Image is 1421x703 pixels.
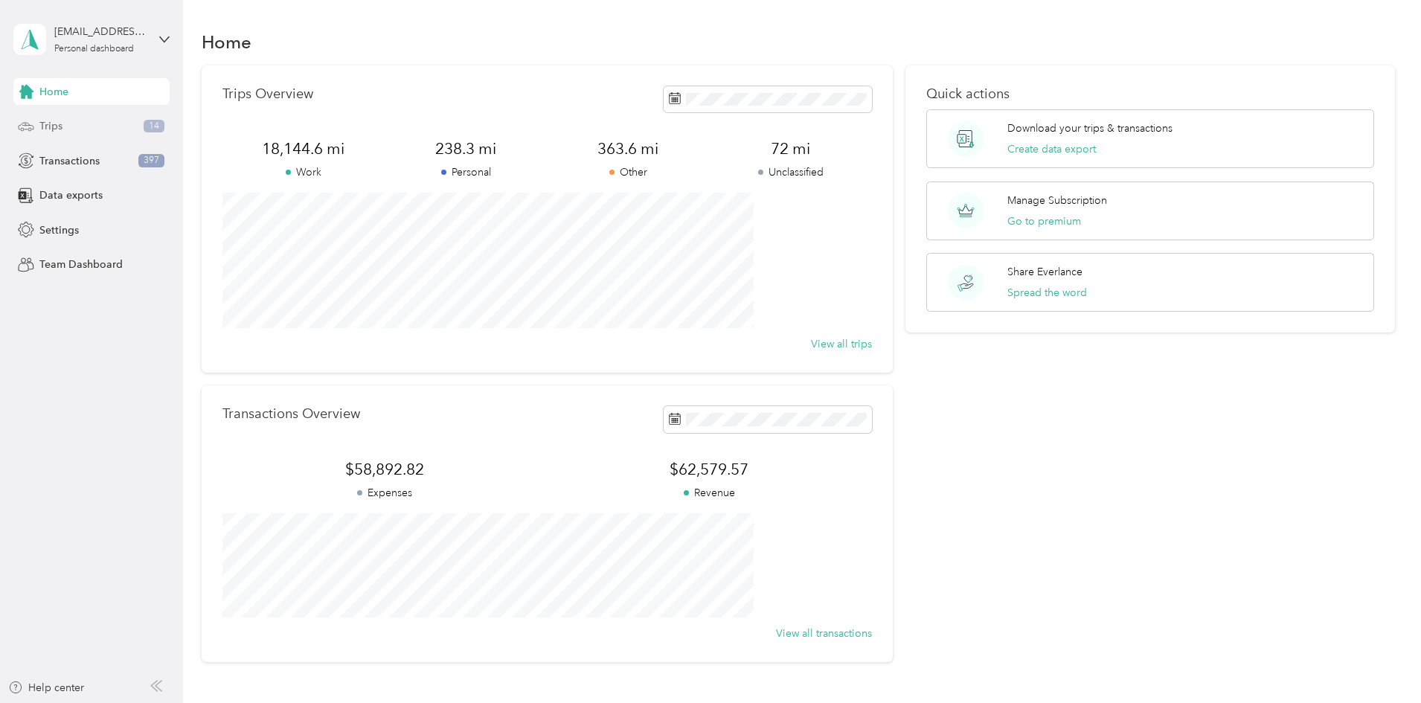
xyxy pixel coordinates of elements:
[222,138,385,159] span: 18,144.6 mi
[1007,141,1096,157] button: Create data export
[1007,285,1087,301] button: Spread the word
[39,153,100,169] span: Transactions
[1007,121,1173,136] p: Download your trips & transactions
[1338,620,1421,703] iframe: Everlance-gr Chat Button Frame
[1007,193,1107,208] p: Manage Subscription
[39,222,79,238] span: Settings
[39,187,103,203] span: Data exports
[222,459,547,480] span: $58,892.82
[547,485,871,501] p: Revenue
[709,138,871,159] span: 72 mi
[547,164,709,180] p: Other
[39,118,62,134] span: Trips
[54,45,134,54] div: Personal dashboard
[547,138,709,159] span: 363.6 mi
[222,485,547,501] p: Expenses
[385,164,547,180] p: Personal
[1007,264,1082,280] p: Share Everlance
[709,164,871,180] p: Unclassified
[222,86,313,102] p: Trips Overview
[385,138,547,159] span: 238.3 mi
[39,257,123,272] span: Team Dashboard
[547,459,871,480] span: $62,579.57
[39,84,68,100] span: Home
[202,34,251,50] h1: Home
[926,86,1374,102] p: Quick actions
[54,24,147,39] div: [EMAIL_ADDRESS][DOMAIN_NAME]
[222,164,385,180] p: Work
[138,154,164,167] span: 397
[776,626,872,641] button: View all transactions
[1007,214,1081,229] button: Go to premium
[811,336,872,352] button: View all trips
[144,120,164,133] span: 14
[222,406,360,422] p: Transactions Overview
[8,680,84,696] button: Help center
